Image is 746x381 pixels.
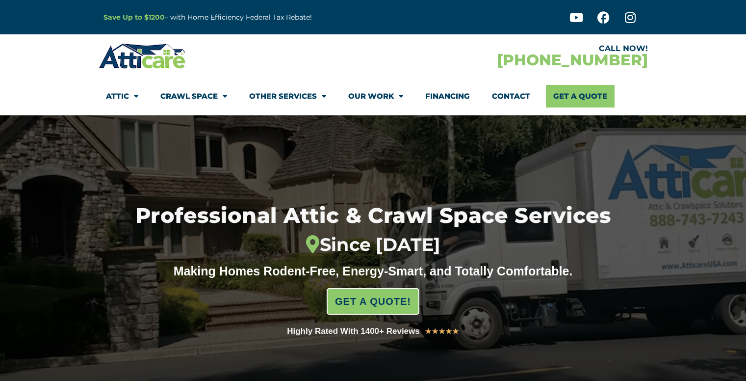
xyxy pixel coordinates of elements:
[438,325,445,338] i: ★
[86,205,660,256] h1: Professional Attic & Crawl Space Services
[106,85,641,108] nav: Menu
[546,85,615,108] a: Get A Quote
[492,85,530,108] a: Contact
[425,325,432,338] i: ★
[445,325,452,338] i: ★
[86,234,660,256] div: Since [DATE]
[348,85,403,108] a: Our Work
[373,45,648,53] div: CALL NOW!
[155,264,592,278] div: Making Homes Rodent-Free, Energy-Smart, and Totally Comfortable.
[432,325,438,338] i: ★
[335,292,411,311] span: GET A QUOTE!
[249,85,326,108] a: Other Services
[160,85,227,108] a: Crawl Space
[425,325,459,338] div: 5/5
[103,12,421,23] p: – with Home Efficiency Federal Tax Rebate!
[106,85,138,108] a: Attic
[103,13,165,22] a: Save Up to $1200
[425,85,470,108] a: Financing
[327,288,419,315] a: GET A QUOTE!
[287,325,420,338] div: Highly Rated With 1400+ Reviews
[452,325,459,338] i: ★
